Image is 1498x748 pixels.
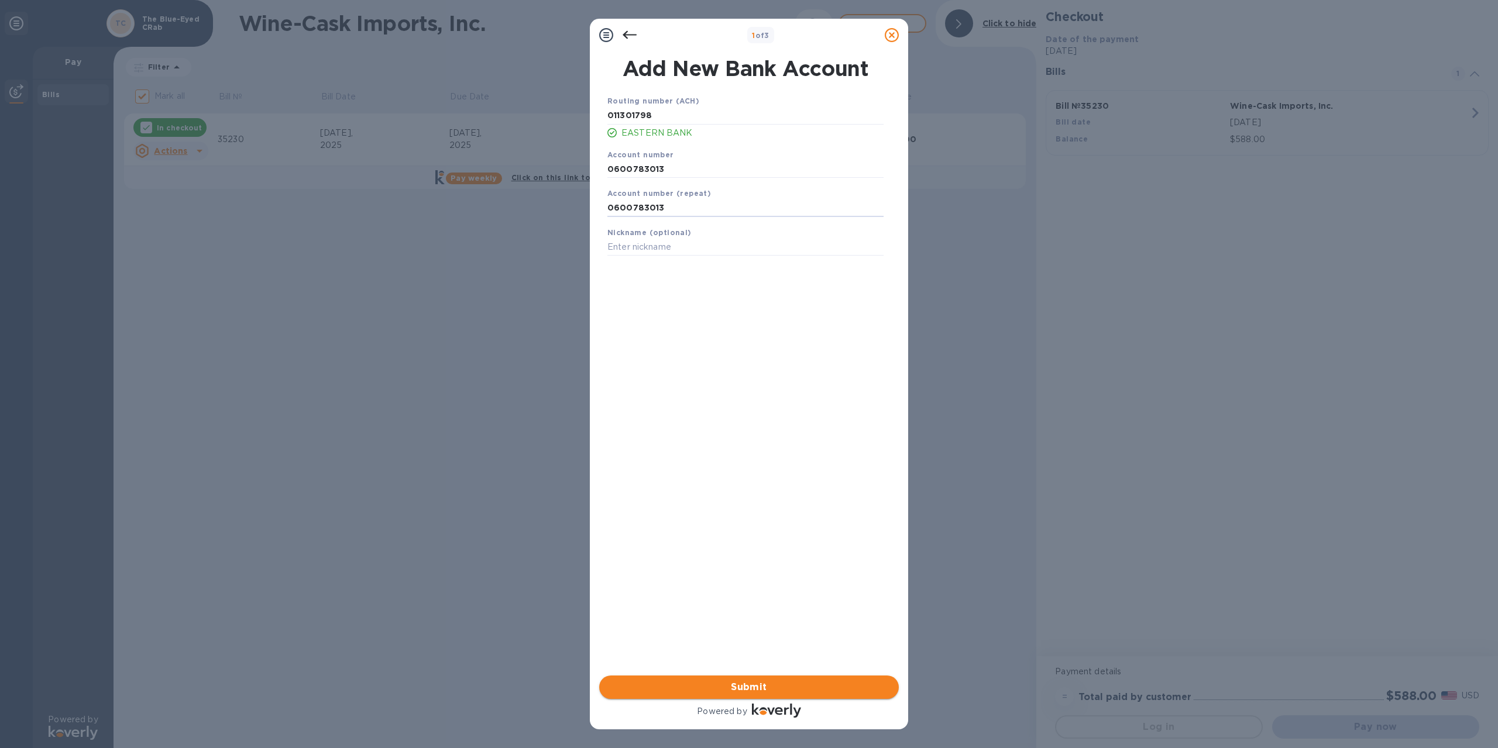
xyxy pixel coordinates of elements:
[607,199,884,217] input: Enter account number
[752,31,755,40] span: 1
[600,56,891,81] h1: Add New Bank Account
[607,160,884,178] input: Enter account number
[752,31,769,40] b: of 3
[697,705,747,718] p: Powered by
[607,228,692,237] b: Nickname (optional)
[621,127,884,139] p: EASTERN BANK
[607,96,699,105] b: Routing number (ACH)
[607,189,711,198] b: Account number (repeat)
[607,150,674,159] b: Account number
[609,680,889,694] span: Submit
[607,107,884,125] input: Enter routing number
[752,704,801,718] img: Logo
[607,239,884,256] input: Enter nickname
[599,675,899,699] button: Submit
